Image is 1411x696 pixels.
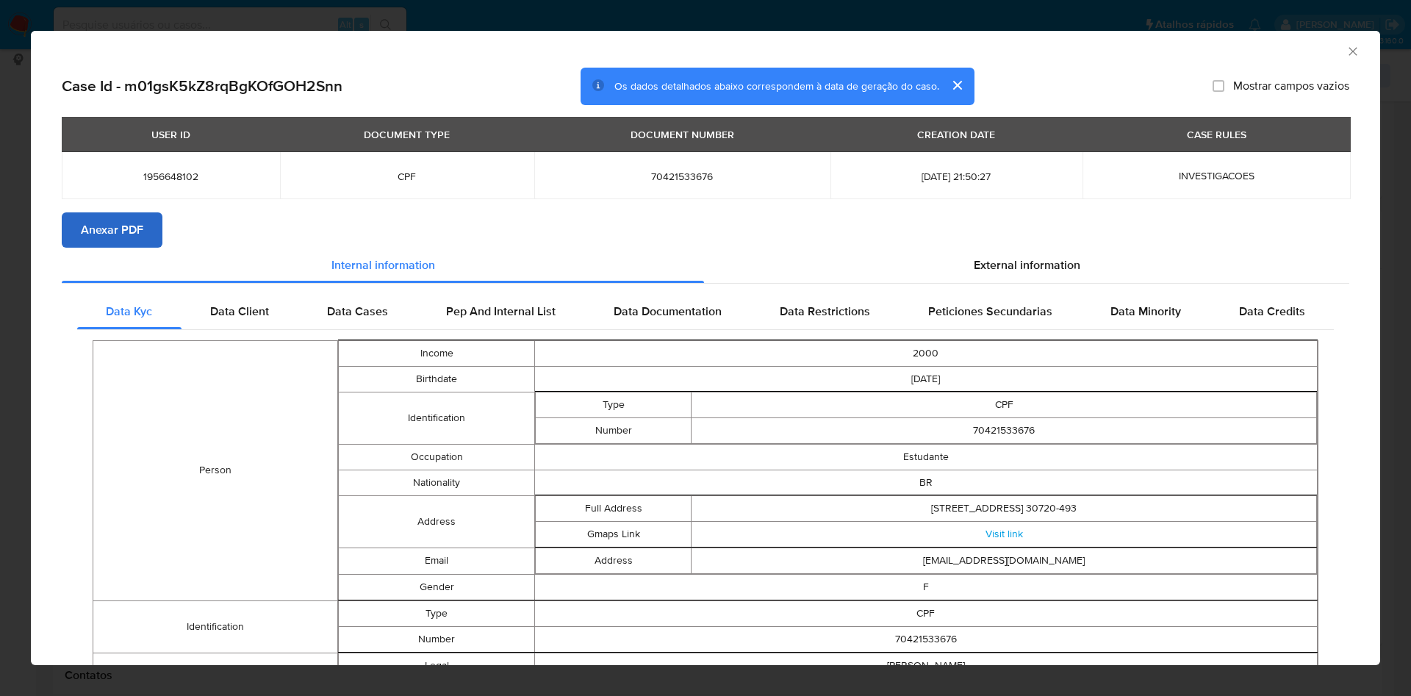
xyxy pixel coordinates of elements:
button: cerrar [939,68,974,103]
td: Birthdate [339,366,534,392]
span: Mostrar campos vazios [1233,79,1349,93]
td: 70421533676 [692,417,1317,443]
td: Number [339,626,534,652]
td: CPF [534,600,1317,626]
td: Address [339,495,534,548]
span: External information [974,256,1080,273]
td: Legal [339,653,534,678]
button: Anexar PDF [62,212,162,248]
div: closure-recommendation-modal [31,31,1380,665]
span: Peticiones Secundarias [928,303,1052,320]
div: Detailed info [62,248,1349,283]
span: Os dados detalhados abaixo correspondem à data de geração do caso. [614,79,939,93]
span: Internal information [331,256,435,273]
div: USER ID [143,122,199,147]
td: CPF [692,392,1317,417]
td: Identification [339,392,534,444]
span: [DATE] 21:50:27 [848,170,1065,183]
button: Fechar a janela [1346,44,1359,57]
td: F [534,574,1317,600]
span: Data Minority [1110,303,1181,320]
span: Pep And Internal List [446,303,556,320]
div: DOCUMENT NUMBER [622,122,743,147]
h2: Case Id - m01gsK5kZ8rqBgKOfGOH2Snn [62,76,342,96]
span: INVESTIGACOES [1179,168,1254,183]
span: Data Documentation [614,303,722,320]
td: Number [535,417,692,443]
div: Detailed internal info [77,294,1334,329]
td: [STREET_ADDRESS] 30720-493 [692,495,1317,521]
span: 70421533676 [552,170,813,183]
div: CREATION DATE [908,122,1004,147]
td: Email [339,548,534,574]
div: CASE RULES [1178,122,1255,147]
span: Data Cases [327,303,388,320]
td: Address [535,548,692,573]
td: Full Address [535,495,692,521]
td: 2000 [534,340,1317,366]
td: [PERSON_NAME] [534,653,1317,678]
td: Income [339,340,534,366]
td: [DATE] [534,366,1317,392]
td: BR [534,470,1317,495]
span: Data Client [210,303,269,320]
span: Data Credits [1239,303,1305,320]
span: Data Kyc [106,303,152,320]
a: Visit link [985,526,1023,541]
div: DOCUMENT TYPE [355,122,459,147]
td: Gmaps Link [535,521,692,547]
td: Occupation [339,444,534,470]
td: Estudante [534,444,1317,470]
span: 1956648102 [79,170,262,183]
input: Mostrar campos vazios [1213,80,1224,92]
td: Type [535,392,692,417]
td: Gender [339,574,534,600]
td: Type [339,600,534,626]
span: Anexar PDF [81,214,143,246]
td: 70421533676 [534,626,1317,652]
span: Data Restrictions [780,303,870,320]
td: [EMAIL_ADDRESS][DOMAIN_NAME] [692,548,1317,573]
td: Person [93,340,338,600]
td: Nationality [339,470,534,495]
span: CPF [298,170,516,183]
td: Identification [93,600,338,653]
